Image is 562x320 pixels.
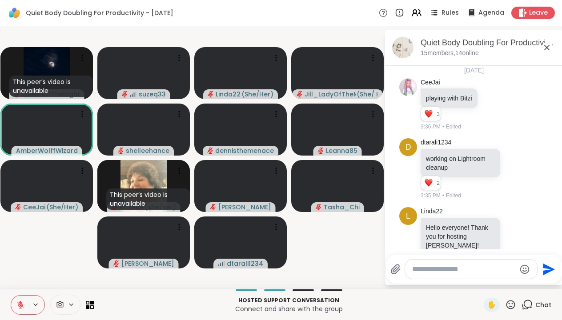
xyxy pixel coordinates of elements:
[426,94,472,103] p: playing with Bitzi
[297,91,303,97] span: audio-muted
[118,148,124,154] span: audio-muted
[305,90,356,99] span: Jill_LadyOfTheMountain
[478,8,504,17] span: Agenda
[424,110,433,117] button: Reactions: love
[421,78,440,87] a: CeeJai
[412,265,516,274] textarea: Type your message
[99,296,478,304] p: Hosted support conversation
[529,8,548,17] span: Leave
[392,37,413,58] img: Quiet Body Doubling For Productivity - Monday, Sep 15
[446,192,461,200] span: Edited
[459,66,489,75] span: [DATE]
[241,90,273,99] span: ( She/Her )
[426,154,495,172] p: working on Lightroom cleanup
[405,141,411,153] span: d
[215,146,274,155] span: dennisthemenace
[421,123,441,131] span: 3:36 PM
[318,148,324,154] span: audio-muted
[426,223,495,250] p: Hello everyone! Thank you for hosting [PERSON_NAME]!
[538,259,558,279] button: Send
[421,107,437,121] div: Reaction list
[139,90,166,99] span: suzeq33
[16,146,78,155] span: AmberWolffWizard
[442,8,459,17] span: Rules
[218,203,271,212] span: [PERSON_NAME]
[421,207,443,216] a: Linda22
[120,160,167,212] img: Rose68
[9,76,93,97] div: This peer’s video is unavailable
[437,110,441,118] span: 3
[421,49,479,58] p: 15 members, 14 online
[324,203,360,212] span: Tasha_Chi
[126,146,169,155] span: shelleehance
[421,192,441,200] span: 3:35 PM
[46,203,78,212] span: ( She/Her )
[99,304,478,313] p: Connect and share with the group
[7,5,22,20] img: ShareWell Logomark
[121,259,174,268] span: [PERSON_NAME]
[210,204,217,210] span: audio-muted
[357,90,378,99] span: ( She/ Her )
[24,47,70,99] img: QueenOfTheNight
[26,8,173,17] span: Quiet Body Doubling For Productivity - [DATE]
[208,91,214,97] span: audio-muted
[424,180,433,187] button: Reactions: love
[519,264,530,275] button: Emoji picker
[446,123,461,131] span: Edited
[106,188,190,210] div: This peer’s video is unavailable
[216,90,241,99] span: Linda22
[326,146,357,155] span: Leanna85
[227,259,263,268] span: dtarali1234
[122,91,128,97] span: audio-muted
[535,300,551,309] span: Chat
[406,210,410,222] span: L
[421,37,556,48] div: Quiet Body Doubling For Productivity - [DATE]
[421,138,451,147] a: dtarali1234
[15,204,21,210] span: audio-muted
[113,260,120,267] span: audio-muted
[442,192,444,200] span: •
[23,203,45,212] span: CeeJai
[399,78,417,96] img: https://sharewell-space-live.sfo3.digitaloceanspaces.com/user-generated/319f92ac-30dd-45a4-9c55-e...
[207,148,213,154] span: audio-muted
[487,300,496,310] span: ✋
[442,123,444,131] span: •
[316,204,322,210] span: audio-muted
[437,179,441,187] span: 2
[421,176,437,190] div: Reaction list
